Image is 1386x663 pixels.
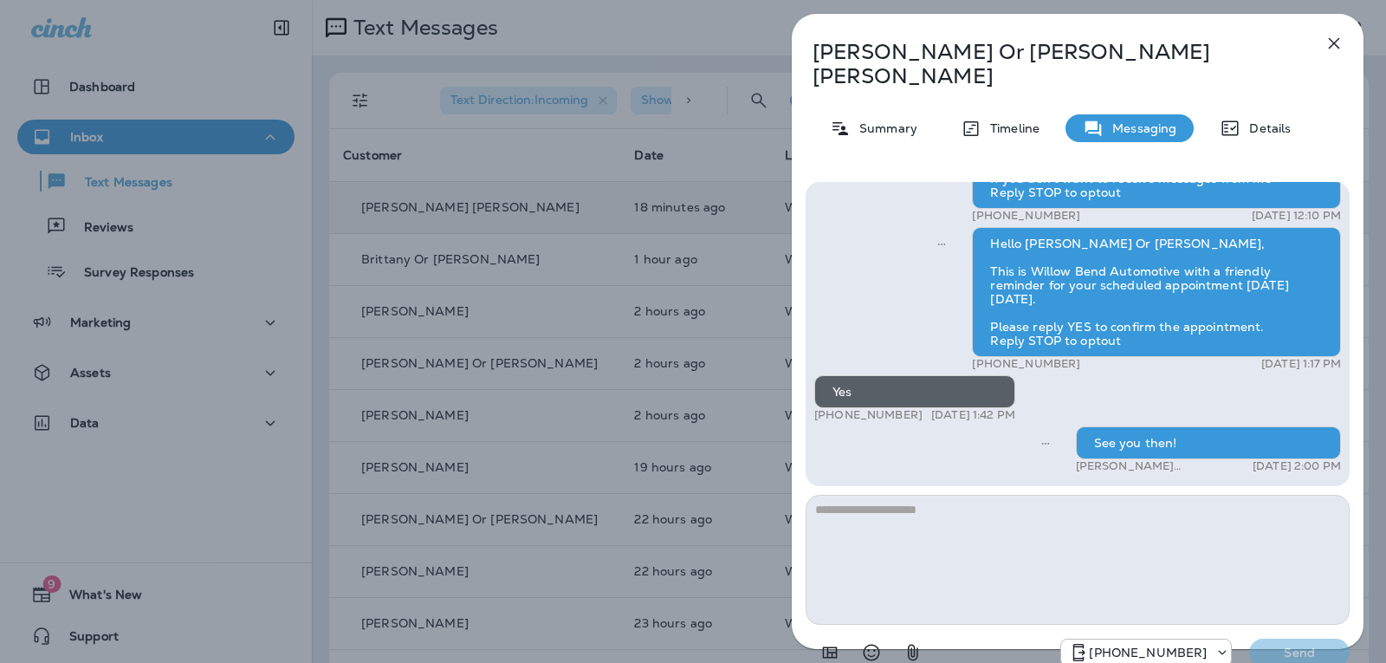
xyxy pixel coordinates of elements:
[972,227,1341,357] div: Hello [PERSON_NAME] Or [PERSON_NAME], This is Willow Bend Automotive with a friendly reminder for...
[1261,357,1341,371] p: [DATE] 1:17 PM
[937,235,946,250] span: Sent
[851,121,917,135] p: Summary
[981,121,1039,135] p: Timeline
[972,357,1080,371] p: [PHONE_NUMBER]
[1061,642,1231,663] div: +1 (813) 497-4455
[814,408,923,422] p: [PHONE_NUMBER]
[1089,646,1207,660] p: [PHONE_NUMBER]
[1104,121,1176,135] p: Messaging
[1076,426,1341,459] div: See you then!
[931,408,1015,422] p: [DATE] 1:42 PM
[1041,434,1050,450] span: Sent
[972,209,1080,223] p: [PHONE_NUMBER]
[813,40,1286,88] p: [PERSON_NAME] Or [PERSON_NAME] [PERSON_NAME]
[1252,209,1341,223] p: [DATE] 12:10 PM
[1240,121,1291,135] p: Details
[1076,459,1235,473] p: [PERSON_NAME] WillowBend
[814,375,1015,408] div: Yes
[1253,459,1341,473] p: [DATE] 2:00 PM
